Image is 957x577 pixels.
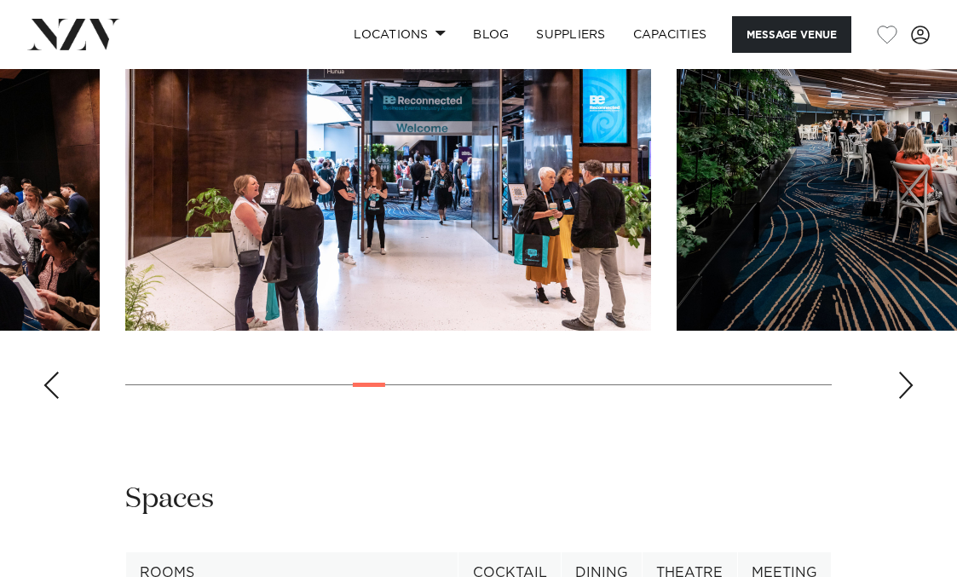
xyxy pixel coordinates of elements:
[732,16,851,53] button: Message Venue
[459,16,522,53] a: BLOG
[340,16,459,53] a: Locations
[125,481,214,518] h2: Spaces
[27,19,120,49] img: nzv-logo.png
[522,16,619,53] a: SUPPLIERS
[620,16,721,53] a: Capacities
